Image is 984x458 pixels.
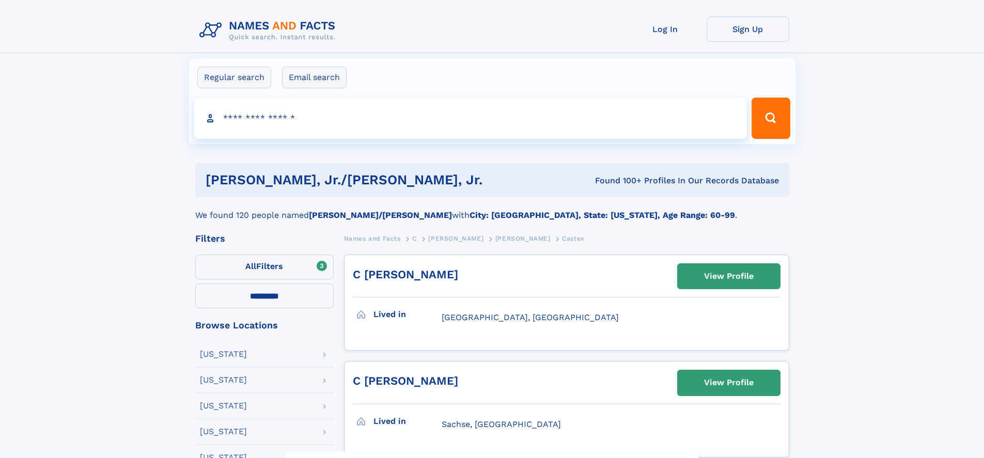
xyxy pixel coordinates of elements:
[678,370,780,395] a: View Profile
[562,235,585,242] span: Castex
[495,232,551,245] a: [PERSON_NAME]
[195,234,334,243] div: Filters
[373,413,442,430] h3: Lived in
[194,98,747,139] input: search input
[752,98,790,139] button: Search Button
[200,428,247,436] div: [US_STATE]
[428,232,483,245] a: [PERSON_NAME]
[373,306,442,323] h3: Lived in
[624,17,707,42] a: Log In
[353,268,458,281] a: C [PERSON_NAME]
[309,210,452,220] b: [PERSON_NAME]/[PERSON_NAME]
[412,235,417,242] span: C
[195,255,334,279] label: Filters
[412,232,417,245] a: C
[442,419,561,429] span: Sachse, [GEOGRAPHIC_DATA]
[245,261,256,271] span: All
[206,173,539,186] h1: [PERSON_NAME], jr./[PERSON_NAME], jr.
[197,67,271,88] label: Regular search
[353,374,458,387] a: C [PERSON_NAME]
[678,264,780,289] a: View Profile
[442,312,619,322] span: [GEOGRAPHIC_DATA], [GEOGRAPHIC_DATA]
[704,371,754,394] div: View Profile
[539,175,779,186] div: Found 100+ Profiles In Our Records Database
[282,67,347,88] label: Email search
[195,197,789,222] div: We found 120 people named with .
[495,235,551,242] span: [PERSON_NAME]
[200,350,247,358] div: [US_STATE]
[200,376,247,384] div: [US_STATE]
[470,210,735,220] b: City: [GEOGRAPHIC_DATA], State: [US_STATE], Age Range: 60-99
[707,17,789,42] a: Sign Up
[195,17,344,44] img: Logo Names and Facts
[704,264,754,288] div: View Profile
[200,402,247,410] div: [US_STATE]
[344,232,401,245] a: Names and Facts
[195,321,334,330] div: Browse Locations
[428,235,483,242] span: [PERSON_NAME]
